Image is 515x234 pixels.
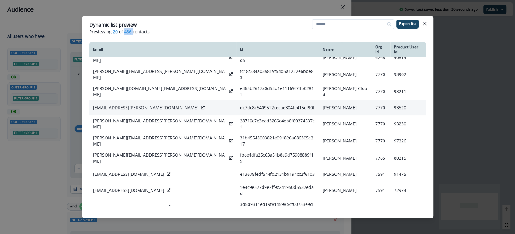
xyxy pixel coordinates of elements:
[390,132,426,149] td: 97226
[236,83,319,100] td: e465b2617a0d54d1e11169f7ffb02811
[113,28,118,35] span: 20
[319,115,372,132] td: [PERSON_NAME]
[390,167,426,182] td: 91475
[319,100,372,115] td: [PERSON_NAME]
[390,66,426,83] td: 93902
[236,100,319,115] td: dc7dc8c5409512cecae304fe415ef90f
[236,66,319,83] td: fc18f384a03a819f54d5a1222e6bbe83
[236,115,319,132] td: 28710c7e3ead3266e4eb8f80374537c1
[372,115,390,132] td: 7770
[236,132,319,149] td: 31b45548003821e091826a686305c217
[89,21,137,28] p: Dynamic list preview
[93,187,164,193] p: [EMAIL_ADDRESS][DOMAIN_NAME]
[124,28,131,35] span: 486
[236,49,319,66] td: be5fbe554bcb7dd208444c634233fbd5
[372,149,390,167] td: 7765
[240,47,315,52] div: Id
[390,149,426,167] td: 80215
[372,100,390,115] td: 7770
[390,115,426,132] td: 93230
[319,167,372,182] td: [PERSON_NAME]
[93,171,164,177] p: [EMAIL_ADDRESS][DOMAIN_NAME]
[399,22,416,26] p: Export list
[93,152,227,164] p: [PERSON_NAME][EMAIL_ADDRESS][PERSON_NAME][DOMAIN_NAME]
[319,199,372,216] td: Hosanna Asobo
[420,19,430,28] button: Close
[319,66,372,83] td: [PERSON_NAME]
[319,149,372,167] td: [PERSON_NAME]
[372,182,390,199] td: 7591
[372,167,390,182] td: 7591
[93,204,164,211] p: [EMAIL_ADDRESS][DOMAIN_NAME]
[390,199,426,216] td: 100097
[93,51,227,63] p: [PERSON_NAME][EMAIL_ADDRESS][PERSON_NAME][DOMAIN_NAME]
[93,118,227,130] p: [PERSON_NAME][EMAIL_ADDRESS][PERSON_NAME][DOMAIN_NAME]
[93,47,233,52] div: Email
[236,167,319,182] td: e13678fedf544fd2131b9194cc2f6103
[93,68,227,81] p: [PERSON_NAME][EMAIL_ADDRESS][PERSON_NAME][DOMAIN_NAME]
[372,49,390,66] td: 6268
[375,45,387,54] div: Org Id
[372,66,390,83] td: 7770
[323,47,368,52] div: Name
[396,20,419,29] button: Export list
[236,199,319,216] td: 3d5d9311ed19f814598b4f00753e9dd1
[390,100,426,115] td: 93520
[390,182,426,199] td: 72974
[319,83,372,100] td: [PERSON_NAME] Cloud
[372,132,390,149] td: 7770
[372,83,390,100] td: 7770
[390,49,426,66] td: 40814
[89,28,426,35] p: Previewing of contacts
[390,83,426,100] td: 93211
[236,182,319,199] td: 1e4c9e577d9e2ff9c241950d5537edad
[319,49,372,66] td: [PERSON_NAME]
[93,135,227,147] p: [PERSON_NAME][EMAIL_ADDRESS][PERSON_NAME][DOMAIN_NAME]
[319,132,372,149] td: [PERSON_NAME]
[93,85,227,98] p: [PERSON_NAME][DOMAIN_NAME][EMAIL_ADDRESS][DOMAIN_NAME]
[93,105,198,111] p: [EMAIL_ADDRESS][PERSON_NAME][DOMAIN_NAME]
[236,149,319,167] td: fbce4dfa25c63a51b8a9d75908889f19
[372,199,390,216] td: 3908
[319,182,372,199] td: [PERSON_NAME]
[394,45,422,54] div: Product User Id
